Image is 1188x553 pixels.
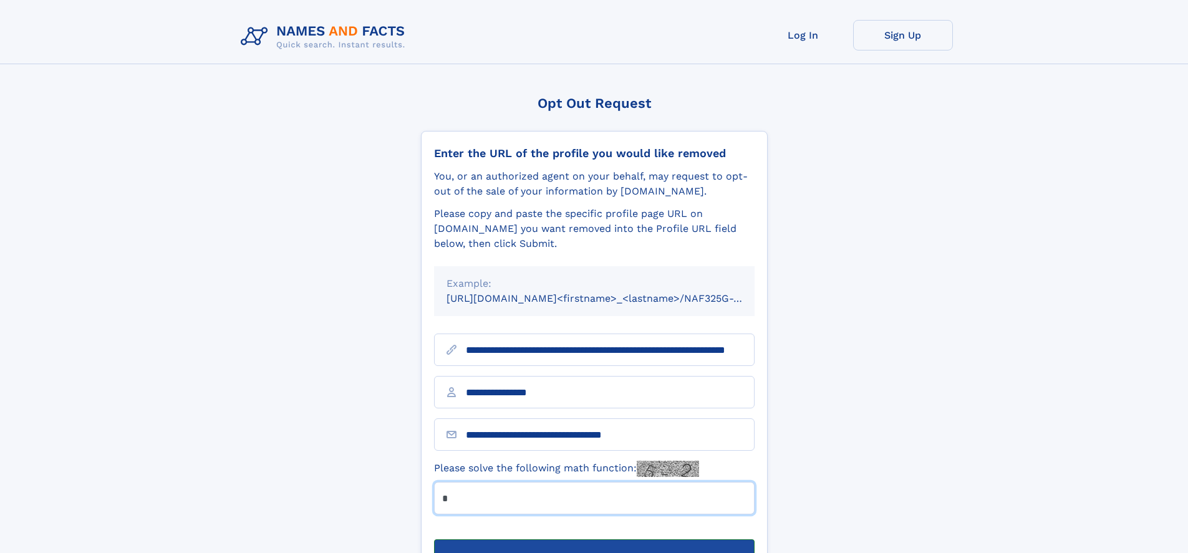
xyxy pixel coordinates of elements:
div: You, or an authorized agent on your behalf, may request to opt-out of the sale of your informatio... [434,169,755,199]
small: [URL][DOMAIN_NAME]<firstname>_<lastname>/NAF325G-xxxxxxxx [447,292,778,304]
div: Please copy and paste the specific profile page URL on [DOMAIN_NAME] you want removed into the Pr... [434,206,755,251]
div: Enter the URL of the profile you would like removed [434,147,755,160]
a: Sign Up [853,20,953,50]
img: Logo Names and Facts [236,20,415,54]
div: Opt Out Request [421,95,768,111]
label: Please solve the following math function: [434,461,699,477]
a: Log In [753,20,853,50]
div: Example: [447,276,742,291]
